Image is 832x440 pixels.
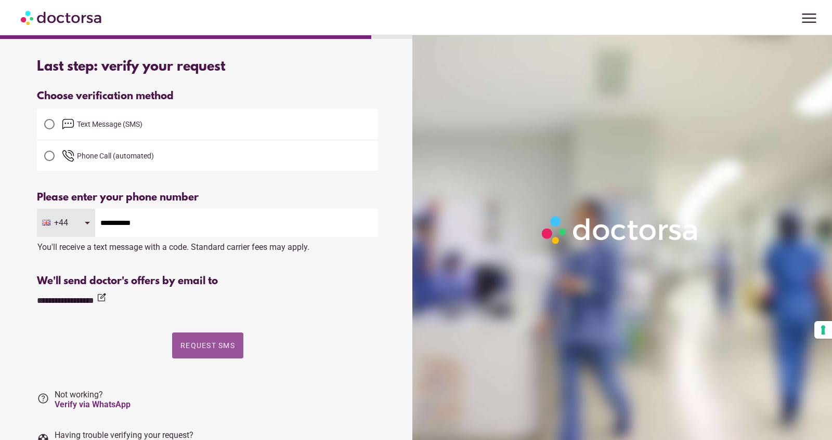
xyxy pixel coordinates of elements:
span: Request SMS [180,341,235,350]
img: Logo-Doctorsa-trans-White-partial-flat.png [537,211,704,248]
div: Last step: verify your request [37,59,378,75]
div: Choose verification method [37,90,378,102]
span: Not working? [55,390,131,409]
img: Doctorsa.com [21,6,103,29]
span: Text Message (SMS) [77,120,142,128]
button: Your consent preferences for tracking technologies [814,321,832,339]
span: Phone Call (automated) [77,152,154,160]
span: +44 [54,218,75,228]
i: edit_square [96,292,107,303]
button: Request SMS [172,332,243,358]
img: phone [62,150,74,162]
div: You'll receive a text message with a code. Standard carrier fees may apply. [37,237,378,252]
span: menu [799,8,819,28]
i: help [37,392,49,405]
div: Please enter your phone number [37,192,378,204]
img: email [62,118,74,130]
div: We'll send doctor's offers by email to [37,275,378,287]
a: Verify via WhatsApp [55,399,131,409]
